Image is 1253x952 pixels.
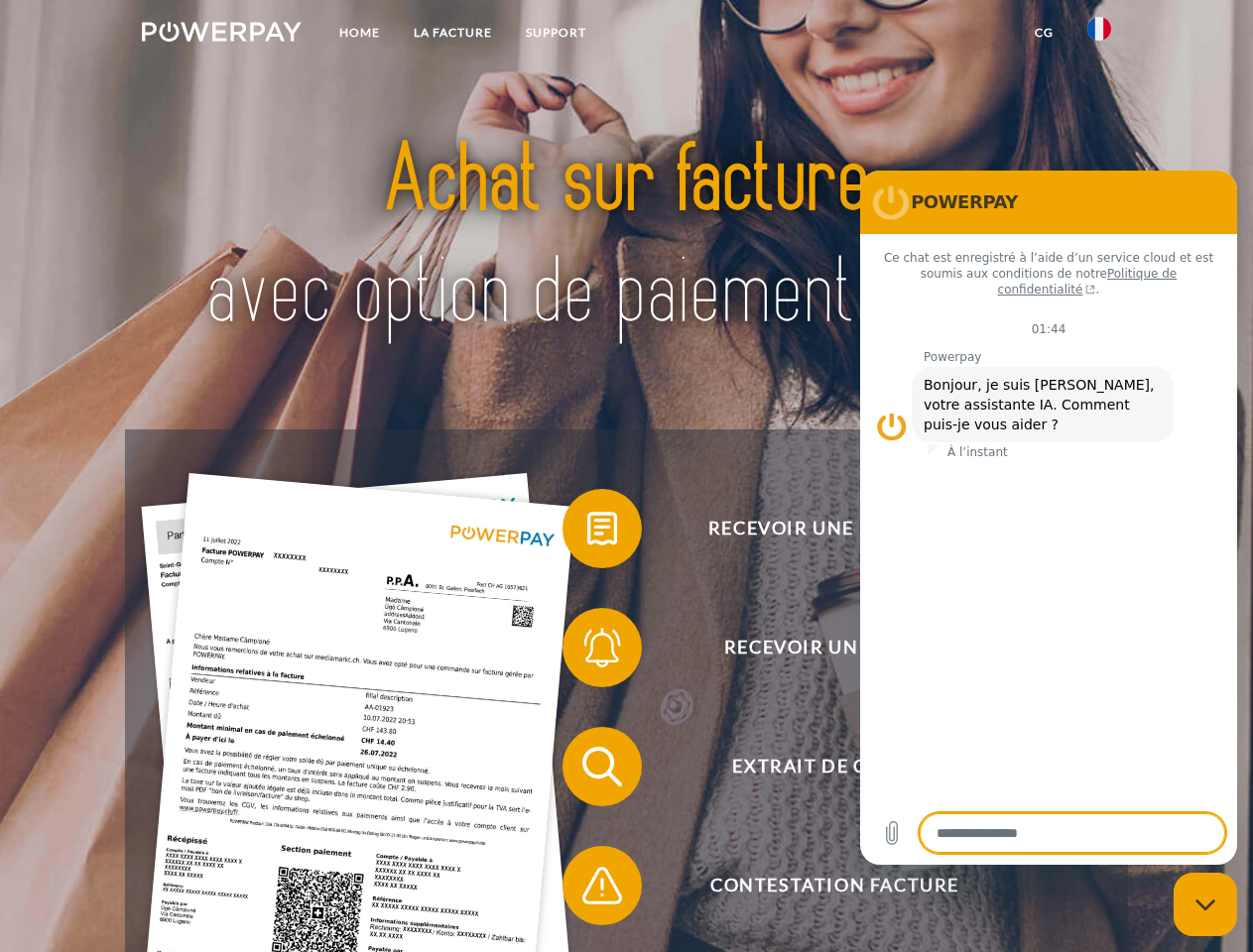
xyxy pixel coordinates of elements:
[591,846,1077,925] span: Contestation Facture
[563,727,1078,806] button: Extrait de compte
[189,95,1064,380] img: title-powerpay_fr.svg
[397,15,509,51] a: LA FACTURE
[591,489,1077,568] span: Recevoir une facture ?
[142,22,302,42] img: logo-powerpay-white.svg
[563,489,1078,568] button: Recevoir une facture ?
[1174,873,1237,936] iframe: Bouton de lancement de la fenêtre de messagerie, conversation en cours
[577,861,627,910] img: qb_warning.svg
[563,846,1078,925] button: Contestation Facture
[577,504,627,553] img: qb_bill.svg
[1018,15,1070,51] a: CG
[509,15,603,51] a: Support
[591,608,1077,687] span: Recevoir un rappel?
[322,15,397,51] a: Home
[563,608,1078,687] button: Recevoir un rappel?
[577,623,627,672] img: qb_bell.svg
[1087,17,1111,41] img: fr
[860,171,1237,865] iframe: Fenêtre de messagerie
[577,742,627,791] img: qb_search.svg
[591,727,1077,806] span: Extrait de compte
